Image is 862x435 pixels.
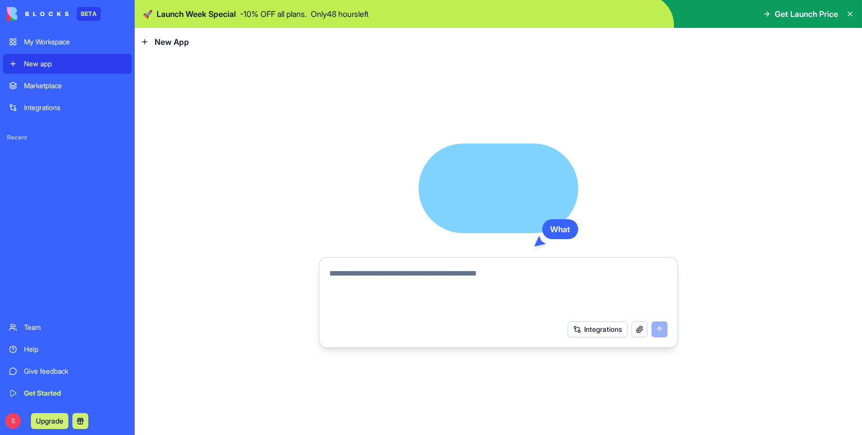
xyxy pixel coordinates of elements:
a: Team [3,317,132,337]
a: Integrations [3,98,132,118]
p: - 10 % OFF all plans. [240,8,307,20]
div: BETA [77,7,101,21]
img: logo [7,7,69,21]
button: Upgrade [31,413,68,429]
a: New app [3,54,132,74]
div: What [542,219,578,239]
span: 🚀 [143,8,153,20]
div: Integrations [24,103,126,113]
a: BETA [7,7,101,21]
span: Recent [3,134,132,142]
a: Give feedback [3,361,132,381]
a: Get Started [3,383,132,403]
span: New App [155,36,189,48]
a: Help [3,339,132,359]
div: Marketplace [24,81,126,91]
div: Get Started [24,388,126,398]
span: Launch Week Special [157,8,236,20]
div: Give feedback [24,366,126,376]
div: New app [24,59,126,69]
div: Team [24,322,126,332]
span: Get Launch Price [775,8,838,20]
div: My Workspace [24,37,126,47]
button: Integrations [568,321,628,337]
p: Only 48 hours left [311,8,369,20]
a: My Workspace [3,32,132,52]
a: Upgrade [31,416,68,426]
a: Marketplace [3,76,132,96]
span: S [5,413,21,429]
div: Help [24,344,126,354]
